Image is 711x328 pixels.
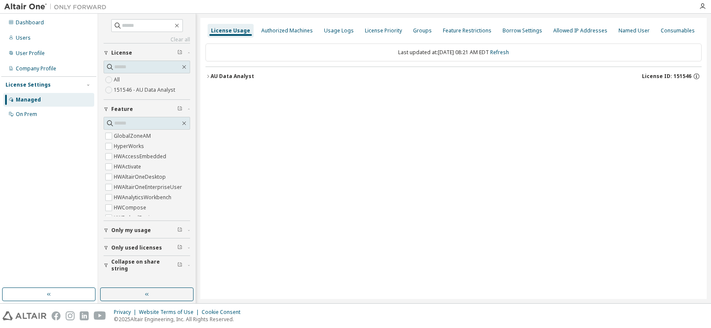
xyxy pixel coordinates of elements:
label: HWCompose [114,203,148,213]
button: Only used licenses [104,238,190,257]
img: altair_logo.svg [3,311,46,320]
p: © 2025 Altair Engineering, Inc. All Rights Reserved. [114,316,246,323]
span: Clear filter [177,244,182,251]
span: Collapse on share string [111,258,177,272]
div: AU Data Analyst [211,73,254,80]
div: Consumables [661,27,695,34]
img: Altair One [4,3,111,11]
div: Groups [413,27,432,34]
label: HWAccessEmbedded [114,151,168,162]
img: youtube.svg [94,311,106,320]
div: Usage Logs [324,27,354,34]
div: Authorized Machines [261,27,313,34]
button: Only my usage [104,221,190,240]
button: Collapse on share string [104,256,190,275]
div: Dashboard [16,19,44,26]
span: License [111,49,132,56]
div: Named User [619,27,650,34]
div: License Settings [6,81,51,88]
div: Cookie Consent [202,309,246,316]
a: Clear all [104,36,190,43]
label: HWActivate [114,162,143,172]
div: Last updated at: [DATE] 08:21 AM EDT [205,44,702,61]
label: HWAltairOneEnterpriseUser [114,182,184,192]
span: Only used licenses [111,244,162,251]
span: License ID: 151546 [642,73,691,80]
button: License [104,44,190,62]
div: Users [16,35,31,41]
label: HyperWorks [114,141,146,151]
button: Feature [104,100,190,119]
div: User Profile [16,50,45,57]
label: HWAnalyticsWorkbench [114,192,173,203]
label: HWEmbedBasic [114,213,154,223]
img: instagram.svg [66,311,75,320]
div: License Priority [365,27,402,34]
label: 151546 - AU Data Analyst [114,85,177,95]
div: License Usage [211,27,250,34]
div: Privacy [114,309,139,316]
img: linkedin.svg [80,311,89,320]
div: Borrow Settings [503,27,542,34]
span: Only my usage [111,227,151,234]
img: facebook.svg [52,311,61,320]
label: GlobalZoneAM [114,131,153,141]
span: Clear filter [177,106,182,113]
label: HWAltairOneDesktop [114,172,168,182]
div: Website Terms of Use [139,309,202,316]
span: Clear filter [177,227,182,234]
a: Refresh [490,49,509,56]
span: Clear filter [177,49,182,56]
div: Feature Restrictions [443,27,491,34]
span: Feature [111,106,133,113]
button: AU Data AnalystLicense ID: 151546 [205,67,702,86]
div: Company Profile [16,65,56,72]
div: Managed [16,96,41,103]
div: On Prem [16,111,37,118]
label: All [114,75,121,85]
div: Allowed IP Addresses [553,27,607,34]
span: Clear filter [177,262,182,269]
